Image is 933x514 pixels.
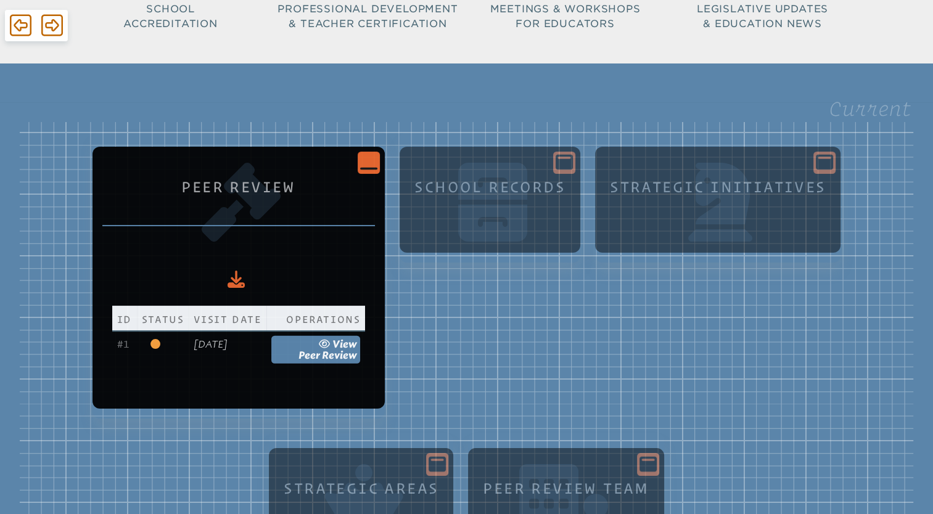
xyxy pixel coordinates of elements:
span: Visit Date [194,313,261,325]
span: Legislative Updates & Education News [697,3,828,30]
span: 1 [117,338,129,350]
span: Id [117,313,132,325]
h1: Strategic Areas [284,480,438,497]
span: Professional Development & Teacher Certification [277,3,458,30]
span: Peer Review [298,349,357,361]
legend: Current [829,97,911,120]
span: [DATE] [194,338,228,350]
div: Download to CSV [228,271,245,288]
span: Operations [286,311,360,325]
span: Forward [41,13,63,38]
a: view Peer Review [271,335,360,364]
span: Status [142,313,184,325]
h1: Peer Review Team [483,480,649,497]
span: Back [10,13,31,38]
span: view [332,338,357,350]
h1: School Records [414,179,565,195]
span: Meetings & Workshops for Educators [490,3,641,30]
h1: Peer Review [107,179,371,195]
span: School Accreditation [123,3,217,30]
h1: Strategic Initiatives [610,179,826,195]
